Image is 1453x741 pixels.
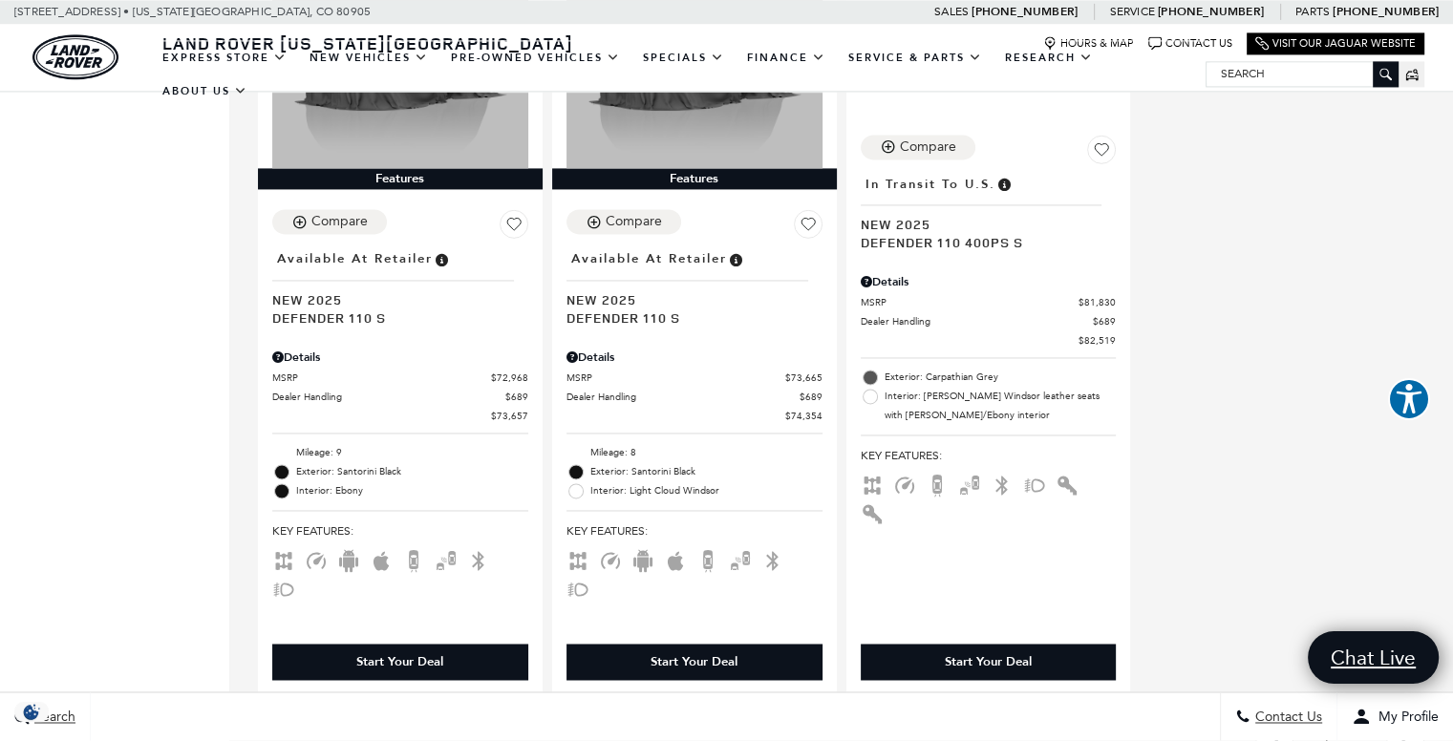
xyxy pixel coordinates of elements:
[151,74,259,108] a: About Us
[566,245,823,326] a: Available at RetailerNew 2025Defender 110 S
[505,390,528,404] span: $689
[664,552,687,565] span: Apple Car-Play
[14,5,371,18] a: [STREET_ADDRESS] • [US_STATE][GEOGRAPHIC_DATA], CO 80905
[272,290,514,308] span: New 2025
[272,390,528,404] a: Dealer Handling $689
[467,552,490,565] span: Bluetooth
[606,213,662,230] div: Compare
[1371,709,1439,726] span: My Profile
[305,552,328,565] span: Adaptive Cruise Control
[296,481,528,500] span: Interior: Ebony
[491,370,528,385] span: $72,968
[566,390,823,404] a: Dealer Handling $689
[785,370,823,385] span: $73,665
[696,552,719,565] span: Backup Camera
[272,443,528,462] li: Mileage: 9
[277,248,433,269] span: Available at Retailer
[1056,476,1079,490] span: Interior Accents
[32,34,118,79] img: Land Rover
[566,370,785,385] span: MSRP
[736,41,837,74] a: Finance
[1207,62,1398,85] input: Search
[861,314,1117,328] a: Dealer Handling $689
[1337,693,1453,741] button: Open user profile menu
[370,552,393,565] span: Apple Car-Play
[994,41,1104,74] a: Research
[1250,709,1322,726] span: Contact Us
[296,462,528,481] span: Exterior: Santorini Black
[10,702,53,722] section: Click to Open Cookie Consent Modal
[590,481,823,500] span: Interior: Light Cloud Windsor
[1255,36,1416,51] a: Visit Our Jaguar Website
[1148,36,1232,51] a: Contact Us
[900,138,956,156] div: Compare
[800,390,823,404] span: $689
[1321,645,1425,670] span: Chat Live
[926,476,949,490] span: Backup Camera
[861,215,1102,233] span: New 2025
[272,520,528,541] span: Key Features :
[272,349,528,366] div: Pricing Details - Defender 110 S
[861,135,975,159] button: Compare Vehicle
[402,552,425,565] span: Backup Camera
[885,368,1117,387] span: Exterior: Carpathian Grey
[571,248,727,269] span: Available at Retailer
[861,476,884,490] span: AWD
[1109,5,1154,18] span: Service
[861,171,1117,251] a: In Transit to U.S.New 2025Defender 110 400PS S
[151,41,298,74] a: EXPRESS STORE
[785,409,823,423] span: $74,354
[272,409,528,423] a: $73,657
[566,290,808,308] span: New 2025
[272,370,491,385] span: MSRP
[861,314,1094,328] span: Dealer Handling
[566,443,823,462] li: Mileage: 8
[258,168,543,189] div: Features
[865,174,995,195] span: In Transit to U.S.
[356,653,443,670] div: Start Your Deal
[32,34,118,79] a: land-rover
[1308,631,1439,684] a: Chat Live
[861,233,1102,251] span: Defender 110 400PS S
[272,581,295,594] span: Fog Lights
[631,552,654,565] span: Android Auto
[500,209,528,245] button: Save Vehicle
[566,209,681,234] button: Compare Vehicle
[995,174,1013,195] span: Vehicle has shipped from factory of origin. Estimated time of delivery to Retailer is on average ...
[945,653,1032,670] div: Start Your Deal
[10,702,53,722] img: Opt-Out Icon
[861,295,1117,309] a: MSRP $81,830
[1333,4,1439,19] a: [PHONE_NUMBER]
[272,209,387,234] button: Compare Vehicle
[272,245,528,326] a: Available at RetailerNew 2025Defender 110 S
[162,32,573,54] span: Land Rover [US_STATE][GEOGRAPHIC_DATA]
[566,644,823,680] div: Start Your Deal
[435,552,458,565] span: Blind Spot Monitor
[566,520,823,541] span: Key Features :
[1079,333,1116,348] span: $82,519
[958,476,981,490] span: Blind Spot Monitor
[566,390,800,404] span: Dealer Handling
[272,644,528,680] div: Start Your Deal
[566,581,589,594] span: Fog Lights
[729,552,752,565] span: Blind Spot Monitor
[1388,378,1430,424] aside: Accessibility Help Desk
[861,333,1117,348] a: $82,519
[298,41,439,74] a: New Vehicles
[1388,378,1430,420] button: Explore your accessibility options
[861,445,1117,466] span: Key Features :
[885,387,1117,425] span: Interior: [PERSON_NAME] Windsor leather seats with [PERSON_NAME]/Ebony interior
[552,168,837,189] div: Features
[566,552,589,565] span: AWD
[599,552,622,565] span: Adaptive Cruise Control
[991,476,1014,490] span: Bluetooth
[651,653,737,670] div: Start Your Deal
[1043,36,1134,51] a: Hours & Map
[491,409,528,423] span: $73,657
[861,273,1117,290] div: Pricing Details - Defender 110 400PS S
[861,295,1079,309] span: MSRP
[1087,135,1116,171] button: Save Vehicle
[1093,314,1116,328] span: $689
[566,349,823,366] div: Pricing Details - Defender 110 S
[934,5,969,18] span: Sales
